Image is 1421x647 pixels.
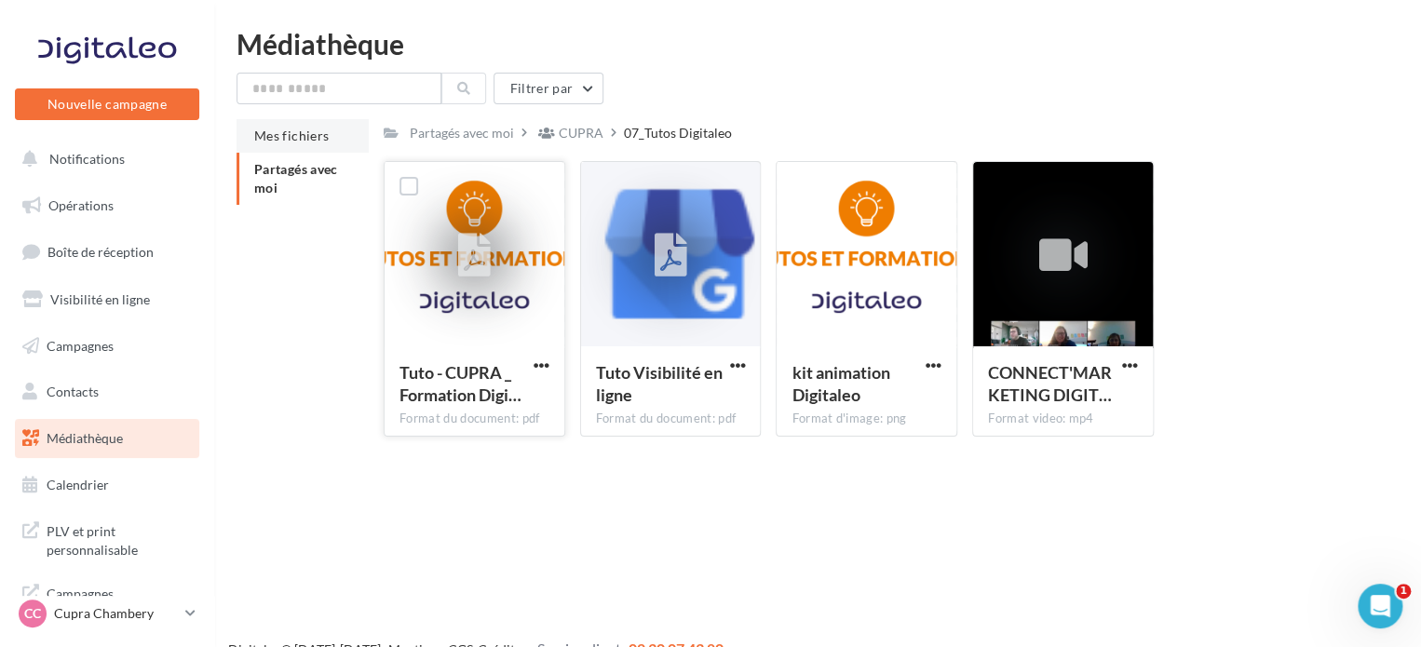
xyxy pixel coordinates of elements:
[47,581,192,621] span: Campagnes DataOnDemand
[15,596,199,631] a: CC Cupra Chambery
[11,140,196,179] button: Notifications
[11,186,203,225] a: Opérations
[254,161,338,195] span: Partagés avec moi
[624,124,732,142] div: 07_Tutos Digitaleo
[24,604,41,623] span: CC
[254,128,329,143] span: Mes fichiers
[47,244,154,260] span: Boîte de réception
[596,362,723,405] span: Tuto Visibilité en ligne
[47,337,114,353] span: Campagnes
[1358,584,1402,628] iframe: Intercom live chat
[399,362,521,405] span: Tuto - CUPRA _ Formation Digitaleo
[11,419,203,458] a: Médiathèque
[50,291,150,307] span: Visibilité en ligne
[47,384,99,399] span: Contacts
[11,372,203,411] a: Contacts
[11,280,203,319] a: Visibilité en ligne
[48,197,114,213] span: Opérations
[15,88,199,120] button: Nouvelle campagne
[237,30,1399,58] div: Médiathèque
[494,73,603,104] button: Filtrer par
[792,362,889,405] span: kit animation Digitaleo
[1396,584,1411,599] span: 1
[559,124,603,142] div: CUPRA
[54,604,178,623] p: Cupra Chambery
[11,327,203,366] a: Campagnes
[988,362,1112,405] span: CONNECT'MARKETING DIGITALEO REPLAY
[11,465,203,505] a: Calendrier
[410,124,514,142] div: Partagés avec moi
[47,519,192,559] span: PLV et print personnalisable
[49,151,125,167] span: Notifications
[47,430,123,446] span: Médiathèque
[988,411,1138,427] div: Format video: mp4
[792,411,941,427] div: Format d'image: png
[596,411,746,427] div: Format du document: pdf
[47,477,109,492] span: Calendrier
[399,411,549,427] div: Format du document: pdf
[11,573,203,628] a: Campagnes DataOnDemand
[11,511,203,566] a: PLV et print personnalisable
[11,232,203,272] a: Boîte de réception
